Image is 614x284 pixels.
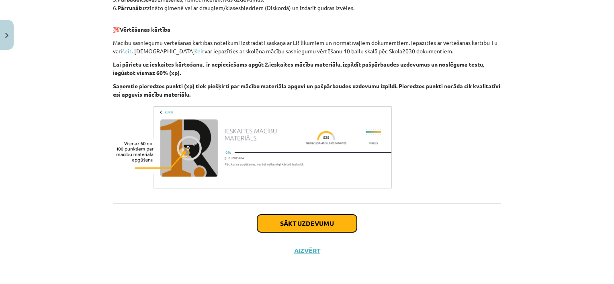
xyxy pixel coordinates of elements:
button: Sākt uzdevumu [257,215,357,232]
b: Pārrunāt [117,4,141,11]
p: Mācību sasniegumu vērtēšanas kārtības noteikumi izstrādāti saskaņā ar LR likumiem un normatīvajie... [113,39,501,55]
b: Saņemtie pieredzes punkti (xp) tiek piešķirti par mācību materiāla apguvi un pašpārbaudes uzdevum... [113,82,500,98]
p: 💯 [113,17,501,34]
b: Vērtēšanas kārtība [120,26,170,33]
b: Lai pārietu uz ieskaites kārtošanu, ir nepieciešams apgūt 2.ieskaites mācību materiālu, izpildīt ... [113,61,484,76]
button: Aizvērt [292,247,322,255]
a: šeit [122,47,132,55]
a: šeit [195,47,205,55]
img: icon-close-lesson-0947bae3869378f0d4975bcd49f059093ad1ed9edebbc8119c70593378902aed.svg [5,33,8,38]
